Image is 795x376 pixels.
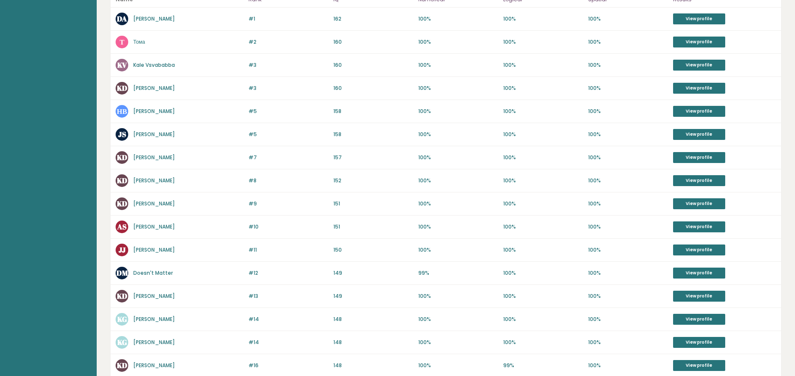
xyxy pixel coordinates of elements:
p: 100% [418,292,498,300]
a: View profile [673,106,725,117]
a: View profile [673,152,725,163]
p: 100% [503,223,583,231]
text: KG [117,337,127,347]
p: 100% [588,38,668,46]
p: 100% [418,223,498,231]
p: #5 [248,108,328,115]
text: KD [117,83,127,93]
p: 100% [418,131,498,138]
a: [PERSON_NAME] [133,316,175,323]
p: 100% [503,246,583,254]
p: 149 [333,269,413,277]
p: 148 [333,339,413,346]
p: 148 [333,362,413,369]
p: 100% [588,339,668,346]
p: 160 [333,38,413,46]
p: #7 [248,154,328,161]
p: #14 [248,339,328,346]
a: View profile [673,291,725,302]
p: 152 [333,177,413,184]
a: [PERSON_NAME] [133,84,175,92]
p: 100% [588,131,668,138]
p: 100% [418,108,498,115]
p: 100% [588,362,668,369]
p: 100% [588,223,668,231]
p: #3 [248,84,328,92]
p: #1 [248,15,328,23]
p: 100% [588,108,668,115]
p: 100% [503,316,583,323]
p: #12 [248,269,328,277]
p: #5 [248,131,328,138]
text: DM [116,268,128,278]
a: View profile [673,245,725,255]
text: KD [117,153,127,162]
text: JJ [119,245,126,255]
p: 100% [588,292,668,300]
text: JS [118,129,126,139]
p: 100% [418,246,498,254]
text: KD [117,176,127,185]
a: View profile [673,314,725,325]
p: 100% [588,61,668,69]
p: 100% [503,269,583,277]
p: 160 [333,84,413,92]
a: [PERSON_NAME] [133,200,175,207]
p: 100% [588,15,668,23]
p: #3 [248,61,328,69]
p: 100% [503,61,583,69]
p: 100% [418,15,498,23]
p: 100% [588,316,668,323]
p: 100% [418,154,498,161]
p: 100% [503,154,583,161]
a: [PERSON_NAME] [133,292,175,300]
p: 100% [588,200,668,208]
p: 100% [418,177,498,184]
p: 100% [503,200,583,208]
a: View profile [673,13,725,24]
p: 100% [503,84,583,92]
p: #2 [248,38,328,46]
text: KD [117,291,127,301]
p: 100% [503,177,583,184]
a: [PERSON_NAME] [133,131,175,138]
p: 162 [333,15,413,23]
p: 100% [503,38,583,46]
p: 100% [503,15,583,23]
a: View profile [673,175,725,186]
p: 100% [418,362,498,369]
p: 157 [333,154,413,161]
a: View profile [673,198,725,209]
text: DA [117,14,127,24]
p: 100% [418,61,498,69]
p: 100% [588,84,668,92]
a: Тома [133,38,145,45]
p: 149 [333,292,413,300]
p: 100% [418,316,498,323]
a: [PERSON_NAME] [133,246,175,253]
text: KV [117,60,127,70]
a: [PERSON_NAME] [133,223,175,230]
a: View profile [673,268,725,279]
a: View profile [673,60,725,71]
p: 100% [588,246,668,254]
p: 100% [418,84,498,92]
text: KD [117,360,127,370]
p: 100% [418,339,498,346]
p: 100% [588,269,668,277]
a: [PERSON_NAME] [133,177,175,184]
a: View profile [673,37,725,47]
p: 158 [333,108,413,115]
text: Т [119,37,124,47]
a: Doesn't Matter [133,269,173,276]
text: KG [117,314,127,324]
a: [PERSON_NAME] [133,154,175,161]
p: #13 [248,292,328,300]
p: 151 [333,200,413,208]
p: 148 [333,316,413,323]
text: KD [117,199,127,208]
text: НВ [117,106,127,116]
a: [PERSON_NAME] [133,339,175,346]
a: [PERSON_NAME] [133,108,175,115]
a: View profile [673,221,725,232]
